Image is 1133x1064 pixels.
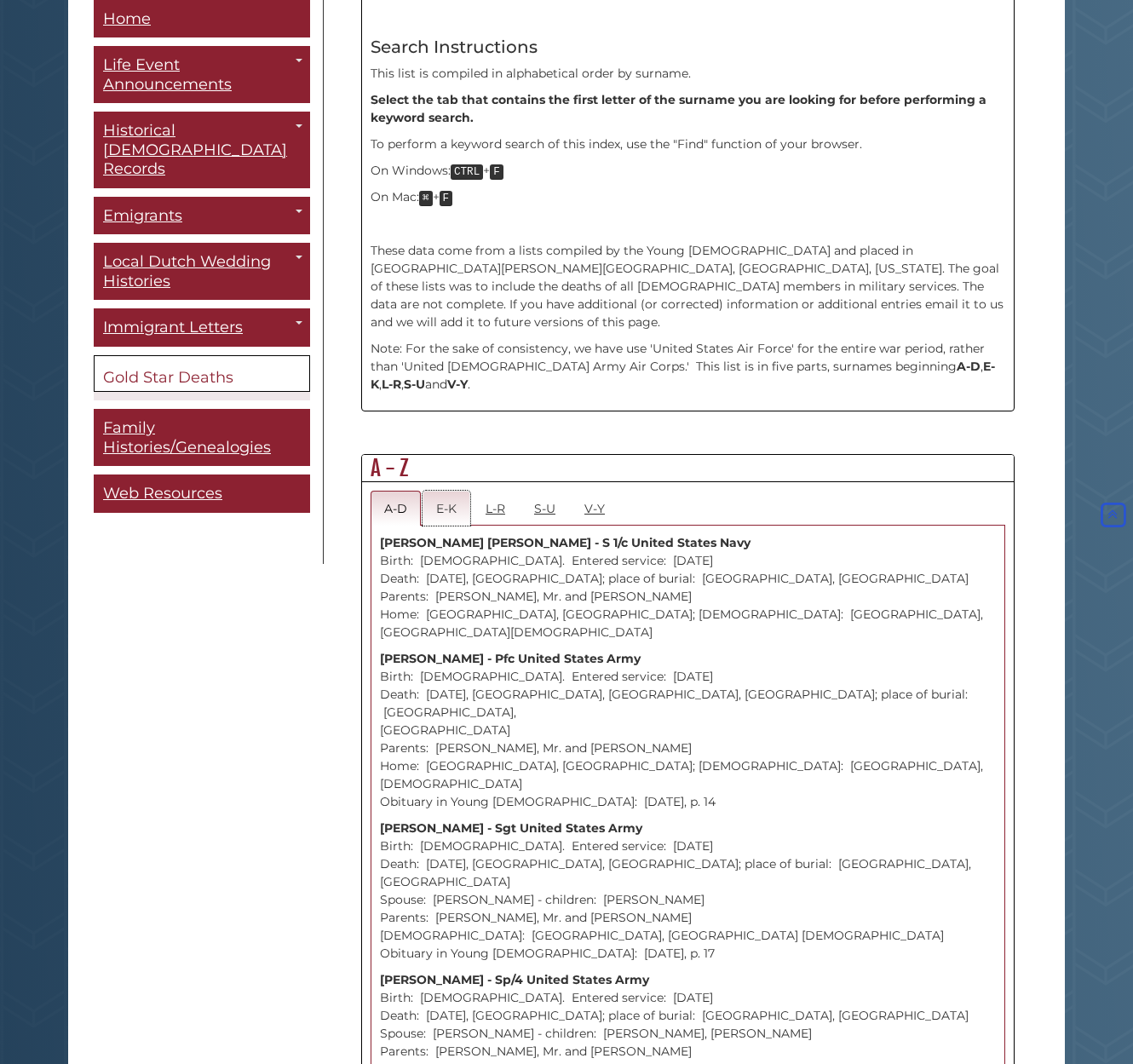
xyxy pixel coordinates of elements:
[103,122,287,179] span: Historical [DEMOGRAPHIC_DATA] Records
[957,359,981,374] strong: A-D
[103,206,182,225] span: Emigrants
[94,355,310,393] a: Gold Star Deaths
[103,56,232,95] span: Life Event Announcements
[371,135,1005,153] p: To perform a keyword search of this index, use the "Find" function of your browser.
[103,9,151,28] span: Home
[362,455,1014,482] h2: A - Z
[380,535,751,550] strong: [PERSON_NAME] [PERSON_NAME] - S 1/c United States Navy
[520,491,569,526] a: S-U
[103,319,243,337] span: Immigrant Letters
[371,340,1005,394] p: Note: For the sake of consistency, we have use 'United States Air Force' for the entire war perio...
[103,419,271,457] span: Family Histories/Genealogies
[419,191,433,206] kbd: ⌘
[371,92,986,125] strong: Select the tab that contains the first letter of the surname you are looking for before performin...
[103,485,222,503] span: Web Resources
[371,242,1005,331] p: These data come from a lists compiled by the Young [DEMOGRAPHIC_DATA] and placed in [GEOGRAPHIC_D...
[451,164,483,180] kbd: CTRL
[380,650,996,811] p: Birth: [DEMOGRAPHIC_DATA]. Entered service: [DATE] Death: [DATE], [GEOGRAPHIC_DATA], [GEOGRAPHIC_...
[380,534,996,641] p: Birth: [DEMOGRAPHIC_DATA]. Entered service: [DATE] Death: [DATE], [GEOGRAPHIC_DATA]; place of bur...
[94,47,310,104] a: Life Event Announcements
[371,162,1005,181] p: On Windows: +
[94,197,310,235] a: Emigrants
[423,491,470,526] a: E-K
[94,112,310,189] a: Historical [DEMOGRAPHIC_DATA] Records
[371,65,1005,83] p: This list is compiled in alphabetical order by surname.
[371,188,1005,207] p: On Mac: +
[1097,508,1129,523] a: Back to Top
[94,309,310,348] a: Immigrant Letters
[440,191,453,206] kbd: F
[103,253,271,291] span: Local Dutch Wedding Histories
[472,491,519,526] a: L-R
[447,377,468,392] strong: V-Y
[382,377,401,392] strong: L-R
[380,820,642,836] strong: [PERSON_NAME] - Sgt United States Army
[103,368,233,387] span: Gold Star Deaths
[380,820,996,963] p: Birth: [DEMOGRAPHIC_DATA]. Entered service: [DATE] Death: [DATE], [GEOGRAPHIC_DATA], [GEOGRAPHIC_...
[94,475,310,514] a: Web Resources
[94,410,310,467] a: Family Histories/Genealogies
[380,972,649,987] strong: [PERSON_NAME] - Sp/4 United States Army
[94,244,310,301] a: Local Dutch Wedding Histories
[380,651,641,666] strong: [PERSON_NAME] - Pfc United States Army
[490,164,503,180] kbd: F
[371,491,421,526] a: A-D
[371,37,1005,56] h4: Search Instructions
[571,491,618,526] a: V-Y
[404,377,425,392] strong: S-U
